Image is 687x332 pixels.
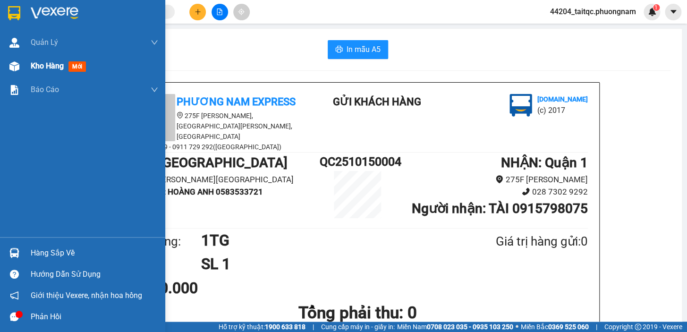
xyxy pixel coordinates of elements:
span: plus [195,9,201,15]
span: message [10,312,19,321]
li: 275F [PERSON_NAME] [396,173,588,186]
b: Phương Nam Express [177,96,296,108]
h1: Tổng phải thu: 0 [128,300,588,326]
span: 44204_taitqc.phuongnam [543,6,644,17]
span: notification [10,291,19,300]
div: Phản hồi [31,310,158,324]
li: 1900 6519 - 0911 729 292([GEOGRAPHIC_DATA]) [128,142,298,152]
button: plus [189,4,206,20]
span: Cung cấp máy in - giấy in: [321,322,395,332]
sup: 1 [653,4,660,11]
b: Phương Nam Express [12,61,52,122]
span: down [151,86,158,94]
b: Gửi khách hàng [58,14,93,58]
img: logo.jpg [509,94,532,117]
img: warehouse-icon [9,38,19,48]
b: NHẬN : Quận 1 [500,155,587,170]
span: mới [68,61,86,72]
div: Giá trị hàng gửi: 0 [450,232,587,251]
span: Giới thiệu Vexere, nhận hoa hồng [31,289,142,301]
span: down [151,39,158,46]
strong: 0708 023 035 - 0935 103 250 [427,323,513,331]
img: solution-icon [9,85,19,95]
span: Quản Lý [31,36,58,48]
button: file-add [212,4,228,20]
span: phone [522,187,530,196]
button: printerIn mẫu A5 [328,40,388,59]
span: 1 [654,4,658,11]
li: 028 7302 9292 [396,186,588,198]
div: CR 40.000 [128,276,280,300]
img: logo.jpg [102,12,125,34]
span: caret-down [669,8,678,16]
h1: 1TG [201,229,450,252]
span: Báo cáo [31,84,59,95]
button: caret-down [665,4,681,20]
span: question-circle [10,270,19,279]
strong: 0369 525 060 [548,323,589,331]
span: ⚪️ [516,325,518,329]
div: Hướng dẫn sử dụng [31,267,158,281]
img: warehouse-icon [9,248,19,258]
img: warehouse-icon [9,61,19,71]
span: Hỗ trợ kỹ thuật: [219,322,305,332]
li: (c) 2017 [537,104,587,116]
b: [DOMAIN_NAME] [537,95,587,103]
span: aim [238,9,245,15]
span: environment [177,112,183,119]
b: Người nhận : TÀI 0915798075 [411,201,587,216]
span: | [596,322,597,332]
li: (c) 2017 [79,45,130,57]
div: Hàng sắp về [31,246,158,260]
span: Kho hàng [31,61,64,70]
strong: 1900 633 818 [265,323,305,331]
span: In mẫu A5 [347,43,381,55]
span: file-add [216,9,223,15]
span: environment [495,175,503,183]
span: copyright [635,323,641,330]
h1: SL 1 [201,252,450,276]
span: | [313,322,314,332]
h1: QC2510150004 [319,153,396,171]
b: Gửi khách hàng [333,96,421,108]
li: 275F [PERSON_NAME], [GEOGRAPHIC_DATA][PERSON_NAME], [GEOGRAPHIC_DATA] [128,111,298,142]
b: Người gửi : HOÀNG ANH 0583533721 [128,187,263,196]
b: GỬI : [GEOGRAPHIC_DATA] [128,155,288,170]
span: Miền Bắc [521,322,589,332]
span: Miền Nam [397,322,513,332]
li: 658 [PERSON_NAME][GEOGRAPHIC_DATA] [128,173,320,186]
span: printer [335,45,343,54]
b: [DOMAIN_NAME] [79,36,130,43]
img: logo-vxr [8,6,20,20]
button: aim [233,4,250,20]
img: icon-new-feature [648,8,656,16]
